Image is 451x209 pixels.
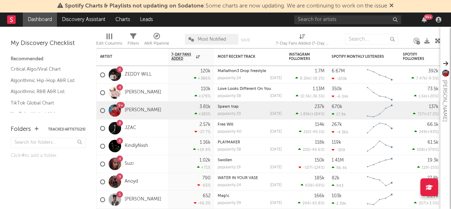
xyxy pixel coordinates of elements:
[413,112,439,116] div: ( )
[218,194,229,198] a: Mag!c
[110,12,135,27] a: Charts
[332,112,346,117] div: 17.9k
[128,30,139,51] div: Filters
[298,147,325,152] div: ( )
[303,166,311,170] span: -107
[424,14,433,20] div: 99 +
[218,183,241,187] div: popularity: 24
[332,55,385,59] div: Spotify Monthly Listeners
[276,39,329,48] div: 7-Day Fans Added (7-Day Fans Added)
[218,176,282,180] div: WATER IN YOUR VA$E
[194,201,211,205] div: -46.3 %
[198,37,226,42] span: Most Notified
[11,65,78,73] a: Critical Algo/Viral Chart
[315,158,325,163] div: 150k
[135,12,158,27] a: Leads
[422,166,428,170] span: 119
[144,39,169,48] div: A&R Pipeline
[332,176,339,180] div: 82k
[218,158,232,162] a: Swollen
[304,130,310,134] span: 210
[197,165,211,170] div: +71 %
[125,90,161,96] a: [PERSON_NAME]
[364,119,396,137] svg: Chart title
[315,122,325,127] div: 114k
[125,143,148,149] a: KindlyNxsh
[218,158,282,162] div: Swollen
[203,194,211,198] div: 652
[218,69,266,73] a: Mafiathon3 Drop freestyle
[270,201,282,205] div: [DATE]
[270,165,282,169] div: [DATE]
[218,141,282,144] div: PLAYMAKER
[200,140,211,145] div: 1.16k
[427,130,437,134] span: +93 %
[332,76,347,81] div: -203k
[298,201,325,205] div: ( )
[427,158,439,163] div: 19.3k
[416,77,426,81] span: 7.47k
[417,148,424,152] span: 508
[300,95,310,98] span: 10.5k
[305,184,313,188] span: 606
[270,183,282,187] div: [DATE]
[11,55,85,63] div: Recommended
[300,77,310,81] span: 8.26k
[332,104,342,109] div: 670k
[418,112,424,116] span: 717
[270,76,282,80] div: [DATE]
[199,122,211,127] div: 2.57k
[218,165,241,169] div: popularity: 19
[23,12,57,27] a: Dashboard
[11,110,78,118] a: YouTube Hottest Videos
[11,125,31,134] div: Folders
[364,191,396,209] svg: Chart title
[427,77,437,81] span: -9.5 %
[310,148,323,152] span: -46.6 %
[218,194,282,198] div: Mag!c
[197,183,211,188] div: -65 %
[11,99,78,107] a: TikTok Global Chart
[125,179,138,185] a: Anoyd
[195,129,211,134] div: -27.7 %
[429,166,437,170] span: -15 %
[65,3,387,9] span: : Some charts are now updating. We are continuing to work on the issue
[100,55,154,59] div: Artist
[296,94,325,98] div: ( )
[315,69,325,73] div: 1.7M
[429,104,439,109] div: 137k
[195,94,211,98] div: +179 %
[419,130,426,134] span: 249
[144,30,169,51] div: A&R Pipeline
[218,55,271,59] div: Most Recent Track
[270,148,282,152] div: [DATE]
[11,138,85,148] input: Search for folders...
[11,39,85,48] div: My Discovery Checklist
[332,201,346,206] div: 2.39k
[364,155,396,173] svg: Chart title
[294,15,401,24] input: Search for artists
[332,165,347,170] div: 96.4k
[270,94,282,98] div: [DATE]
[311,112,323,116] span: +184 %
[218,176,258,180] a: WATER IN YOUR VA$E
[403,52,428,61] div: Spotify Followers
[241,38,250,42] button: Save
[411,76,439,81] div: ( )
[428,69,439,73] div: 392k
[199,158,211,163] div: 1.02k
[171,52,194,61] span: 7-Day Fans Added
[299,129,325,134] div: ( )
[311,202,323,205] span: -65.8 %
[199,104,211,109] div: 3.81k
[125,197,161,203] a: [PERSON_NAME]
[419,202,425,205] span: 207
[440,80,449,122] div: [PERSON_NAME]
[315,176,325,180] div: 185k
[332,69,345,73] div: 6.67M
[412,147,439,152] div: ( )
[419,95,426,98] span: 1.6k
[201,69,211,73] div: 120k
[218,87,271,91] a: Love Looks Different On You
[315,104,325,109] div: 237k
